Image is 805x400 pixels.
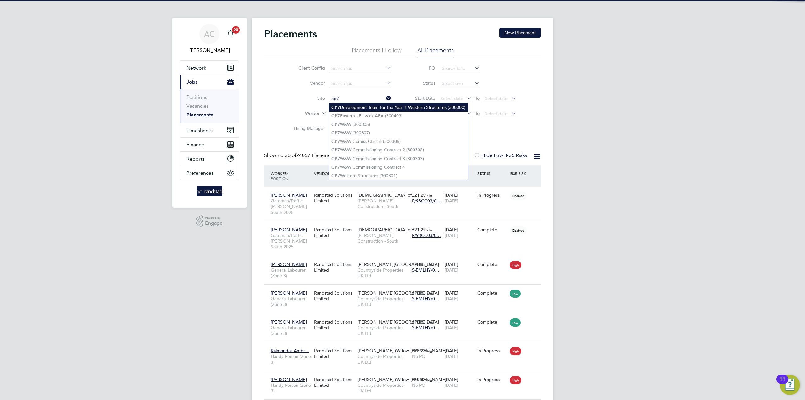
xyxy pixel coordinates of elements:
[269,373,541,379] a: [PERSON_NAME]Handy Person (Zone 3)Randstad Solutions Limited[PERSON_NAME] (Willow [PERSON_NAME])C...
[427,377,432,382] span: / hr
[313,374,356,391] div: Randstad Solutions Limited
[289,126,325,131] label: Hiring Manager
[331,122,340,127] b: CP7
[445,353,458,359] span: [DATE]
[329,137,468,146] li: W&W Comiss Ctrct 6 (300306)
[180,186,239,196] a: Go to home page
[271,290,307,296] span: [PERSON_NAME]
[313,224,356,241] div: Randstad Solutions Limited
[417,47,454,58] li: All Placements
[412,382,425,388] span: No PO
[443,224,476,241] div: [DATE]
[186,79,197,85] span: Jobs
[445,233,458,238] span: [DATE]
[508,168,530,179] div: IR35 Risk
[331,173,340,178] b: CP7
[331,130,340,136] b: CP7
[427,320,432,324] span: / hr
[329,120,468,129] li: W&W (300305)
[358,353,409,365] span: Countryside Properties UK Ltd
[271,353,311,365] span: Handy Person (Zone 3)
[329,155,468,163] li: W&W Commissioning Contract 3 (300303)
[186,94,207,100] a: Positions
[352,47,402,58] li: Placements I Follow
[313,189,356,207] div: Randstad Solutions Limited
[485,96,508,101] span: Select date
[269,168,313,184] div: Worker
[412,198,441,204] span: P/93CC03/0…
[172,18,247,208] nav: Main navigation
[205,221,223,226] span: Engage
[407,80,435,86] label: Status
[180,61,239,75] button: Network
[269,223,541,229] a: [PERSON_NAME]Gateman/Traffic [PERSON_NAME] South 2025Randstad Solutions Limited[DEMOGRAPHIC_DATA]...
[186,103,209,109] a: Vacancies
[269,344,541,350] a: Raimondas Ambr…Handy Person (Zone 3)Randstad Solutions Limited[PERSON_NAME] (Willow [PERSON_NAME]...
[510,261,521,269] span: High
[329,94,391,103] input: Search for...
[510,318,521,327] span: Low
[358,348,448,353] span: [PERSON_NAME] (Willow [PERSON_NAME])
[271,233,311,250] span: Gateman/Traffic [PERSON_NAME] South 2025
[358,382,409,394] span: Countryside Properties UK Ltd
[269,258,541,263] a: [PERSON_NAME]General Labourer (Zone 3)Randstad Solutions Limited[PERSON_NAME][GEOGRAPHIC_DATA]Cou...
[186,112,213,118] a: Placements
[180,166,239,180] button: Preferences
[441,96,463,101] span: Select date
[186,142,204,148] span: Finance
[485,111,508,116] span: Select date
[358,325,409,336] span: Countryside Properties UK Ltd
[358,262,439,267] span: [PERSON_NAME][GEOGRAPHIC_DATA]
[473,109,481,117] span: To
[205,215,223,221] span: Powered by
[313,287,356,305] div: Randstad Solutions Limited
[358,267,409,279] span: Countryside Properties UK Ltd
[440,79,480,88] input: Select one
[477,262,507,267] div: Complete
[289,65,325,71] label: Client Config
[186,65,206,71] span: Network
[499,28,541,38] button: New Placement
[427,291,432,296] span: / hr
[477,192,507,198] div: In Progress
[477,290,507,296] div: Complete
[443,316,476,334] div: [DATE]
[271,171,288,181] span: / Position
[329,112,468,120] li: Eastern - Flitwick AFA (300403)
[331,147,340,153] b: CP7
[412,377,426,382] span: £19.45
[443,287,476,305] div: [DATE]
[329,79,391,88] input: Search for...
[271,267,311,279] span: General Labourer (Zone 3)
[412,319,426,325] span: £18.88
[477,377,507,382] div: In Progress
[476,168,508,179] div: Status
[445,325,458,330] span: [DATE]
[271,198,311,215] span: Gateman/Traffic [PERSON_NAME] South 2025
[313,258,356,276] div: Randstad Solutions Limited
[780,379,785,387] div: 11
[271,192,307,198] span: [PERSON_NAME]
[412,325,439,330] span: S-EMLHY/0…
[264,152,339,159] div: Showing
[427,228,432,232] span: / hr
[196,215,223,227] a: Powered byEngage
[289,80,325,86] label: Vendor
[427,193,432,198] span: / hr
[358,192,416,198] span: [DEMOGRAPHIC_DATA] of…
[510,226,527,234] span: Disabled
[329,103,468,112] li: Development Team for the Year 1 Western Structures (300300)
[412,296,439,301] span: S-EMLHY/0…
[204,30,215,38] span: AC
[510,192,527,200] span: Disabled
[329,64,391,73] input: Search for...
[224,24,237,44] a: 20
[407,65,435,71] label: PO
[331,156,340,161] b: CP7
[271,296,311,307] span: General Labourer (Zone 3)
[186,127,213,133] span: Timesheets
[271,262,307,267] span: [PERSON_NAME]
[358,227,416,233] span: [DEMOGRAPHIC_DATA] of…
[331,139,340,144] b: CP7
[331,165,340,170] b: CP7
